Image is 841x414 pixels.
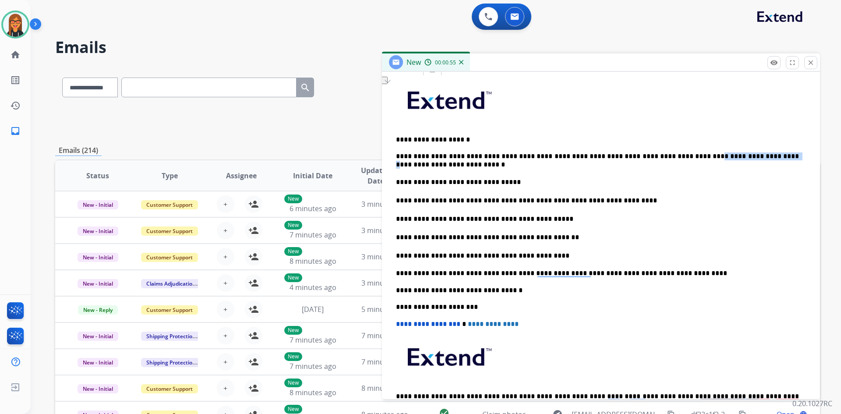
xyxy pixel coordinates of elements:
span: New - Reply [78,305,118,315]
span: 8 minutes ago [290,388,336,397]
span: 3 minutes ago [361,278,408,288]
span: 3 minutes ago [361,252,408,262]
span: 5 minutes ago [361,304,408,314]
p: New [284,273,302,282]
p: New [284,352,302,361]
span: New - Initial [78,226,118,236]
span: Updated Date [356,165,396,186]
span: Customer Support [141,253,198,262]
p: New [284,195,302,203]
span: + [223,251,227,262]
mat-icon: inbox [10,126,21,136]
p: New [284,379,302,387]
span: 6 minutes ago [290,204,336,213]
p: New [284,247,302,256]
button: + [217,248,234,265]
mat-icon: list_alt [10,75,21,85]
span: + [223,383,227,393]
p: New [284,221,302,230]
p: 0.20.1027RC [792,398,832,409]
span: + [223,304,227,315]
mat-icon: search [300,82,311,93]
span: Customer Support [141,384,198,393]
mat-icon: fullscreen [788,59,796,67]
span: + [223,199,227,209]
p: New [284,326,302,335]
span: Status [86,170,109,181]
span: New - Initial [78,253,118,262]
span: New - Initial [78,279,118,288]
mat-icon: person_add [248,330,259,341]
p: New [284,405,302,414]
span: 7 minutes ago [361,331,408,340]
span: 3 minutes ago [361,226,408,235]
mat-icon: person_add [248,383,259,393]
span: Customer Support [141,226,198,236]
mat-icon: person_add [248,357,259,367]
span: Type [162,170,178,181]
span: + [223,357,227,367]
button: + [217,327,234,344]
p: Emails (214) [55,145,102,156]
span: New [406,57,421,67]
button: + [217,379,234,397]
mat-icon: person_add [248,251,259,262]
span: + [223,278,227,288]
span: 7 minutes ago [290,230,336,240]
mat-icon: remove_red_eye [770,59,778,67]
span: New - Initial [78,384,118,393]
span: Shipping Protection [141,358,201,367]
span: 7 minutes ago [290,361,336,371]
button: + [217,353,234,371]
span: 4 minutes ago [290,283,336,292]
mat-icon: person_add [248,304,259,315]
span: [DATE] [302,304,324,314]
span: Assignee [226,170,257,181]
span: New - Initial [78,358,118,367]
span: Claims Adjudication [141,279,201,288]
h2: Emails [55,39,820,56]
span: New - Initial [78,332,118,341]
img: avatar [3,12,28,37]
span: Initial Date [293,170,332,181]
span: New - Initial [78,200,118,209]
span: 3 minutes ago [361,199,408,209]
span: 00:00:55 [435,59,456,66]
span: Customer Support [141,200,198,209]
mat-icon: home [10,50,21,60]
button: + [217,301,234,318]
mat-icon: history [10,100,21,111]
mat-icon: person_add [248,199,259,209]
mat-icon: close [807,59,815,67]
span: 8 minutes ago [290,256,336,266]
button: + [217,274,234,292]
span: 8 minutes ago [361,383,408,393]
span: 7 minutes ago [361,357,408,367]
mat-icon: person_add [248,278,259,288]
span: Shipping Protection [141,332,201,341]
button: + [217,222,234,239]
span: 7 minutes ago [290,335,336,345]
span: + [223,330,227,341]
mat-icon: person_add [248,225,259,236]
span: Customer Support [141,305,198,315]
button: + [217,195,234,213]
span: + [223,225,227,236]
